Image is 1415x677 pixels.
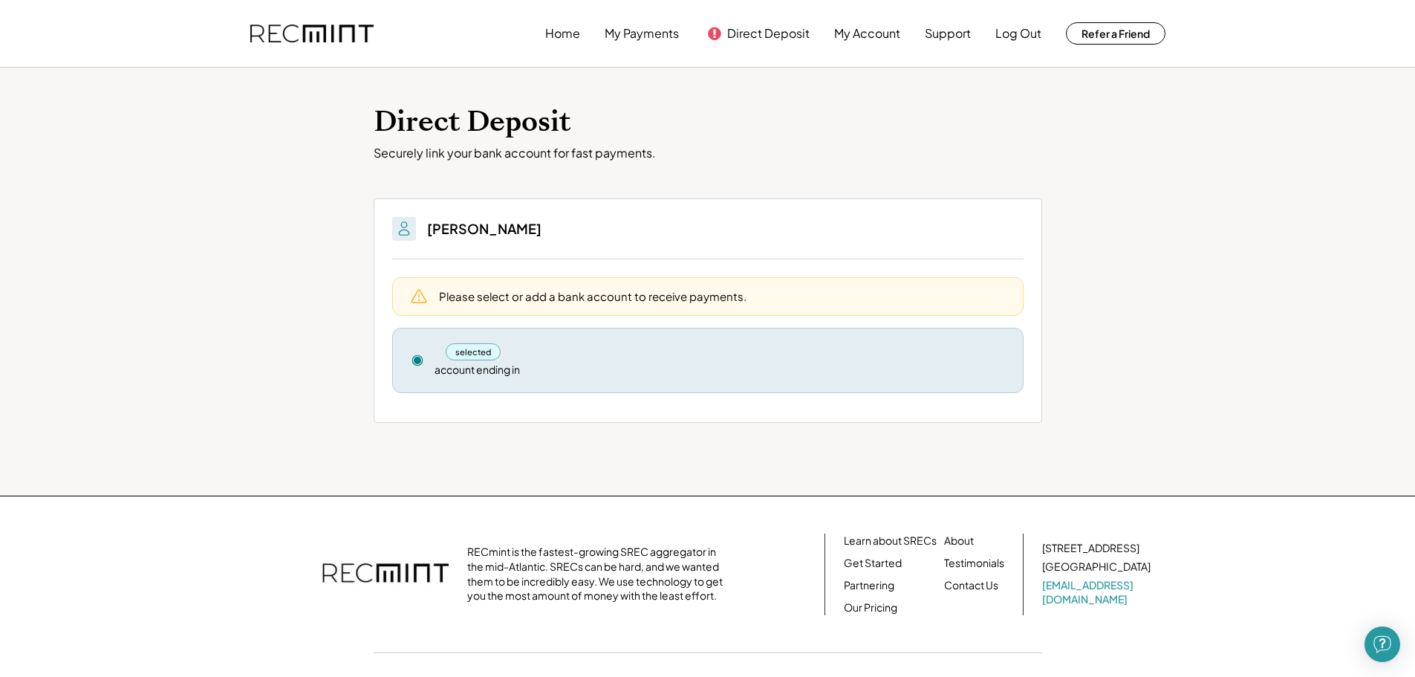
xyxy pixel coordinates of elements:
[545,19,580,48] button: Home
[834,19,900,48] button: My Account
[944,556,1004,571] a: Testimonials
[925,19,971,48] button: Support
[944,578,998,593] a: Contact Us
[322,548,449,600] img: recmint-logotype%403x.png
[435,363,520,378] div: account ending in
[844,578,894,593] a: Partnering
[605,19,679,48] button: My Payments
[844,534,937,548] a: Learn about SRECs
[250,25,374,43] img: recmint-logotype%403x.png
[1066,22,1165,45] button: Refer a Friend
[395,220,413,238] img: People.svg
[467,545,731,603] div: RECmint is the fastest-growing SREC aggregator in the mid-Atlantic. SRECs can be hard, and we wan...
[844,600,897,615] a: Our Pricing
[995,19,1041,48] button: Log Out
[1042,560,1151,574] div: [GEOGRAPHIC_DATA]
[944,534,974,548] a: About
[1042,578,1154,607] a: [EMAIL_ADDRESS][DOMAIN_NAME]
[374,146,1042,161] div: Securely link your bank account for fast payments.
[427,220,541,237] h3: [PERSON_NAME]
[1364,626,1400,662] div: Open Intercom Messenger
[374,105,1042,140] h1: Direct Deposit
[727,19,810,48] button: Direct Deposit
[844,556,902,571] a: Get Started
[446,343,501,360] div: selected
[1042,541,1139,556] div: [STREET_ADDRESS]
[439,288,746,304] div: Please select or add a bank account to receive payments.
